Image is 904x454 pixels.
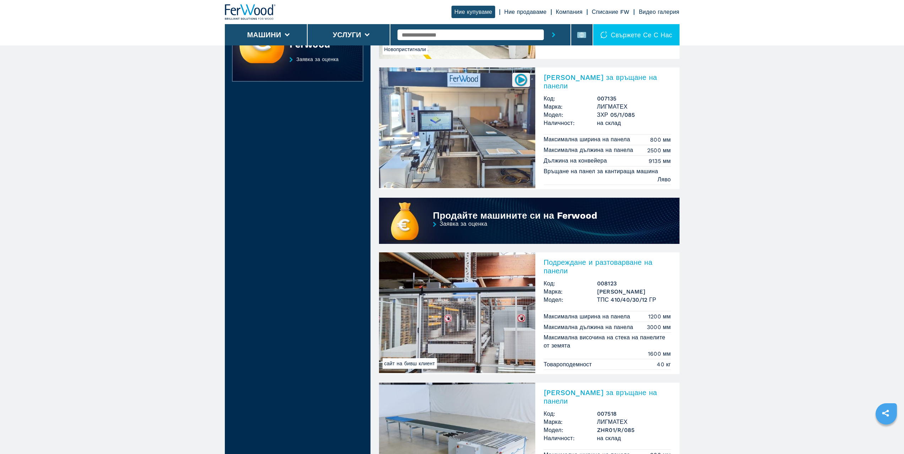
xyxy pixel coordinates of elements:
font: Наличност: [544,120,575,126]
font: Дължина на конвейера [544,157,607,164]
a: Ние продаваме [504,9,547,15]
font: Код: [544,410,556,417]
font: на склад [597,435,621,442]
font: ZHR01/R/085 [597,427,635,433]
font: ТПС 410/40/30/12 ГР [597,296,656,303]
font: Максимална ширина на панела [544,136,630,143]
font: [PERSON_NAME] за връщане на панели [544,73,657,90]
font: сайт на бивш клиент [384,361,435,366]
font: [PERSON_NAME] [597,288,645,295]
font: Заявка за оценка [440,220,487,227]
font: Модел: [544,296,564,303]
font: Максимална дължина на панела [544,147,633,153]
font: на склад [597,120,621,126]
img: Фервуд [225,4,276,20]
font: Връщане на панел за кантираща машина [544,168,658,175]
font: ЛИГМАТЕХ [597,103,628,110]
font: 800 мм [650,136,671,143]
font: Код: [544,280,556,287]
font: Марка: [544,419,563,425]
font: Товароподемност [544,361,592,368]
a: Заявка за оценка [379,221,680,245]
img: Свържете се с нас [600,31,607,38]
font: Ляво [657,176,671,183]
font: 007135 [597,95,617,102]
font: Код: [544,95,556,102]
font: Максимална височина на стека на панелите от земята [544,334,666,349]
a: Видео галерия [639,9,679,15]
font: ЗХР 05/1/085 [597,111,635,118]
font: ЛИГМАТЕХ [597,419,628,425]
font: Свържете се с нас [611,31,672,39]
font: 1200 мм [648,313,671,320]
font: 3000 мм [647,324,671,330]
a: Системи за връщане на панели LIGMATECH ZHR 05/1/085007135[PERSON_NAME] за връщане на панелиКод:00... [379,67,680,189]
font: 40 кг [657,361,671,368]
font: Наличност: [544,435,575,442]
font: Продайте машините си на Ferwood [433,210,597,221]
font: [PERSON_NAME] за връщане на панели [544,388,657,405]
a: Заявка за оценка [232,56,363,82]
a: Ние купуваме [451,6,495,18]
font: Марка: [544,288,563,295]
font: 1600 мм [648,350,671,357]
font: Модел: [544,111,564,118]
a: Подреждане и разтоварване на панели BARGSTEDT TPS 410/40/30/12 GRсайт на бивш клиентПодреждане и ... [379,252,680,374]
img: Системи за връщане на панели LIGMATECH ZHR 05/1/085 [379,67,535,188]
font: Заявка за оценка [296,56,339,62]
a: Компания [556,9,583,15]
img: Подреждане и разтоварване на панели BARGSTEDT TPS 410/40/30/12 GR [379,252,535,373]
font: Ние купуваме [454,9,492,15]
font: 2500 мм [647,147,671,154]
font: Марка: [544,103,563,110]
a: Списание FW [592,9,629,15]
button: Машини [247,31,281,39]
font: 007518 [597,410,617,417]
font: 9135 мм [649,158,671,164]
font: Максимална ширина на панела [544,313,630,320]
font: Новопристигнали [384,47,426,52]
font: 008123 [597,280,617,287]
font: Подреждане и разтоварване на панели [544,258,653,275]
button: Услуги [333,31,361,39]
font: Модел: [544,427,564,433]
a: сподели това [877,404,894,422]
font: Максимална дължина на панела [544,324,633,330]
button: бутон за изпращане [544,24,563,45]
iframe: Чат [874,422,899,449]
img: 007135 [514,73,528,87]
